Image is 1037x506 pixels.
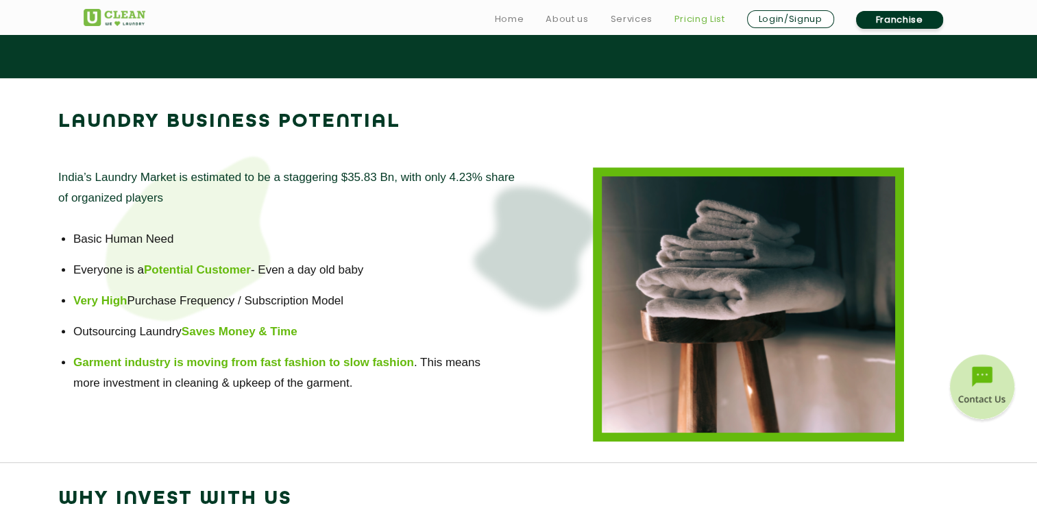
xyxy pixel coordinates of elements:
[84,9,145,26] img: UClean Laundry and Dry Cleaning
[546,11,588,27] a: About us
[674,11,725,27] a: Pricing List
[610,11,652,27] a: Services
[73,294,127,307] b: Very High
[495,11,524,27] a: Home
[73,229,504,250] li: Basic Human Need
[747,10,834,28] a: Login/Signup
[73,291,504,311] li: Purchase Frequency / Subscription Model
[948,354,1016,423] img: contact-btn
[144,263,251,276] b: Potential Customer
[73,352,504,394] li: . This means more investment in cleaning & upkeep of the garment.
[58,167,519,208] p: India’s Laundry Market is estimated to be a staggering $35.83 Bn, with only 4.23% share of organi...
[58,106,400,138] p: LAUNDRY BUSINESS POTENTIAL
[73,260,504,280] li: Everyone is a - Even a day old baby
[593,167,904,442] img: laundry-business
[182,325,297,338] b: Saves Money & Time
[73,356,414,369] b: Garment industry is moving from fast fashion to slow fashion
[73,322,504,342] li: Outsourcing Laundry
[856,11,943,29] a: Franchise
